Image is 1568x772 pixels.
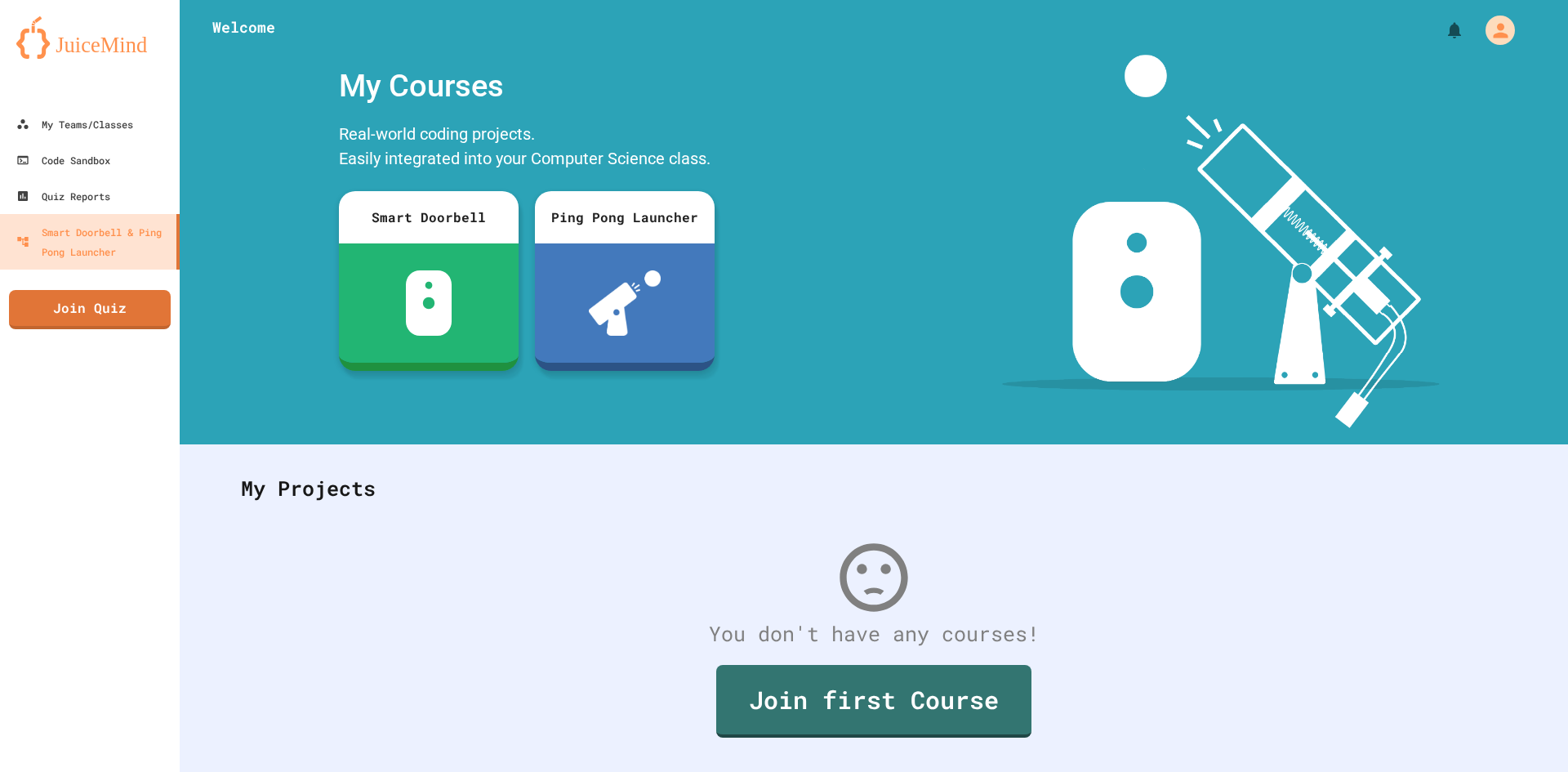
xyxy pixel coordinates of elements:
a: Join first Course [716,665,1031,738]
img: ppl-with-ball.png [589,270,661,336]
div: Smart Doorbell [339,191,519,243]
img: banner-image-my-projects.png [1002,55,1440,428]
div: You don't have any courses! [225,618,1523,649]
div: My Teams/Classes [16,114,133,134]
div: My Courses [331,55,723,118]
a: Join Quiz [9,290,171,329]
div: Real-world coding projects. Easily integrated into your Computer Science class. [331,118,723,179]
div: Ping Pong Launcher [535,191,715,243]
div: Smart Doorbell & Ping Pong Launcher [16,222,170,261]
div: Code Sandbox [16,150,110,170]
div: My Projects [225,457,1523,520]
div: My Account [1468,11,1519,49]
img: logo-orange.svg [16,16,163,59]
div: My Notifications [1414,16,1468,44]
div: Quiz Reports [16,186,110,206]
img: sdb-white.svg [406,270,452,336]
